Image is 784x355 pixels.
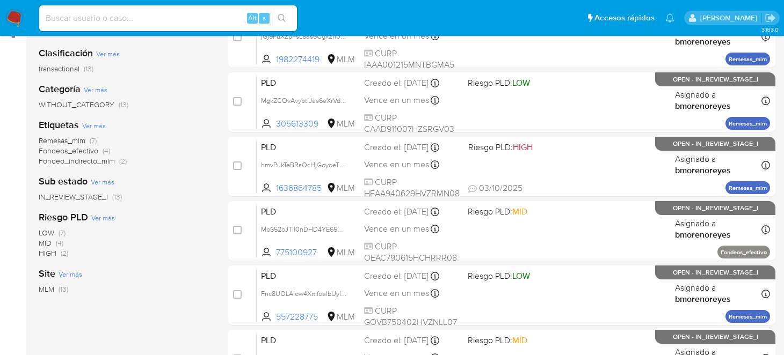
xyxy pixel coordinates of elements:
button: search-icon [271,11,293,26]
span: 3.163.0 [761,25,779,34]
a: Notificaciones [665,13,674,23]
p: brenda.morenoreyes@mercadolibre.com.mx [700,13,761,23]
input: Buscar usuario o caso... [39,11,297,25]
a: Salir [765,12,776,24]
span: s [263,13,266,23]
span: Accesos rápidos [594,12,655,24]
span: Alt [248,13,257,23]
